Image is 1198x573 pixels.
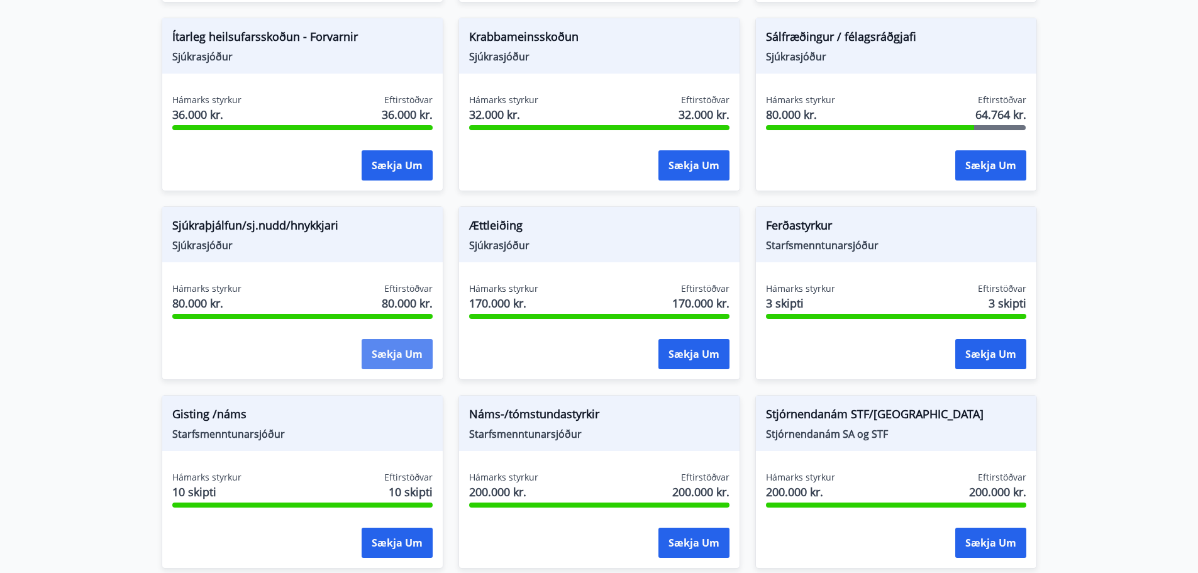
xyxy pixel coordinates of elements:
[955,339,1026,369] button: Sækja um
[172,282,241,295] span: Hámarks styrkur
[469,282,538,295] span: Hámarks styrkur
[469,106,538,123] span: 32.000 kr.
[384,94,433,106] span: Eftirstöðvar
[172,471,241,484] span: Hámarks styrkur
[672,295,729,311] span: 170.000 kr.
[469,471,538,484] span: Hámarks styrkur
[978,282,1026,295] span: Eftirstöðvar
[978,471,1026,484] span: Eftirstöðvar
[172,238,433,252] span: Sjúkrasjóður
[469,94,538,106] span: Hámarks styrkur
[681,94,729,106] span: Eftirstöðvar
[955,150,1026,181] button: Sækja um
[172,94,241,106] span: Hámarks styrkur
[766,406,1026,427] span: Stjórnendanám STF/[GEOGRAPHIC_DATA]
[766,28,1026,50] span: Sálfræðingur / félagsráðgjafi
[469,28,729,50] span: Krabbameinsskoðun
[766,94,835,106] span: Hámarks styrkur
[172,28,433,50] span: Ítarleg heilsufarsskoðun - Forvarnir
[766,106,835,123] span: 80.000 kr.
[172,427,433,441] span: Starfsmenntunarsjóður
[672,484,729,500] span: 200.000 kr.
[384,471,433,484] span: Eftirstöðvar
[681,282,729,295] span: Eftirstöðvar
[469,484,538,500] span: 200.000 kr.
[679,106,729,123] span: 32.000 kr.
[469,406,729,427] span: Náms-/tómstundastyrkir
[766,427,1026,441] span: Stjórnendanám SA og STF
[469,217,729,238] span: Ættleiðing
[766,217,1026,238] span: Ferðastyrkur
[469,427,729,441] span: Starfsmenntunarsjóður
[172,217,433,238] span: Sjúkraþjálfun/sj.nudd/hnykkjari
[766,295,835,311] span: 3 skipti
[172,106,241,123] span: 36.000 kr.
[975,106,1026,123] span: 64.764 kr.
[389,484,433,500] span: 10 skipti
[382,106,433,123] span: 36.000 kr.
[969,484,1026,500] span: 200.000 kr.
[766,484,835,500] span: 200.000 kr.
[469,238,729,252] span: Sjúkrasjóður
[172,295,241,311] span: 80.000 kr.
[766,238,1026,252] span: Starfsmenntunarsjóður
[362,339,433,369] button: Sækja um
[172,50,433,64] span: Sjúkrasjóður
[384,282,433,295] span: Eftirstöðvar
[978,94,1026,106] span: Eftirstöðvar
[989,295,1026,311] span: 3 skipti
[382,295,433,311] span: 80.000 kr.
[658,528,729,558] button: Sækja um
[766,282,835,295] span: Hámarks styrkur
[658,150,729,181] button: Sækja um
[766,50,1026,64] span: Sjúkrasjóður
[955,528,1026,558] button: Sækja um
[469,295,538,311] span: 170.000 kr.
[658,339,729,369] button: Sækja um
[362,528,433,558] button: Sækja um
[172,484,241,500] span: 10 skipti
[172,406,433,427] span: Gisting /náms
[469,50,729,64] span: Sjúkrasjóður
[766,471,835,484] span: Hámarks styrkur
[681,471,729,484] span: Eftirstöðvar
[362,150,433,181] button: Sækja um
